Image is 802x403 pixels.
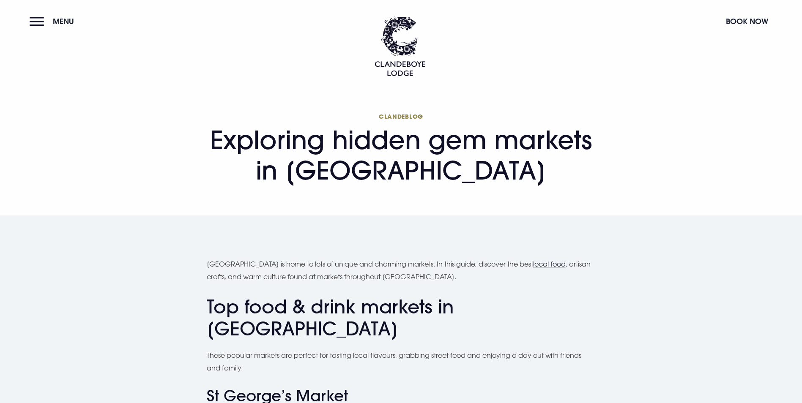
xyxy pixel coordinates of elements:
p: [GEOGRAPHIC_DATA] is home to lots of unique and charming markets. In this guide, discover the bes... [207,258,596,283]
button: Book Now [722,12,772,30]
button: Menu [30,12,78,30]
h1: Exploring hidden gem markets in [GEOGRAPHIC_DATA] [207,112,596,185]
a: local food [533,260,566,268]
p: These popular markets are perfect for tasting local flavours, grabbing street food and enjoying a... [207,349,596,375]
span: Menu [53,16,74,26]
h2: Top food & drink markets in [GEOGRAPHIC_DATA] [207,296,596,340]
span: Clandeblog [207,112,596,120]
img: Clandeboye Lodge [375,16,425,76]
